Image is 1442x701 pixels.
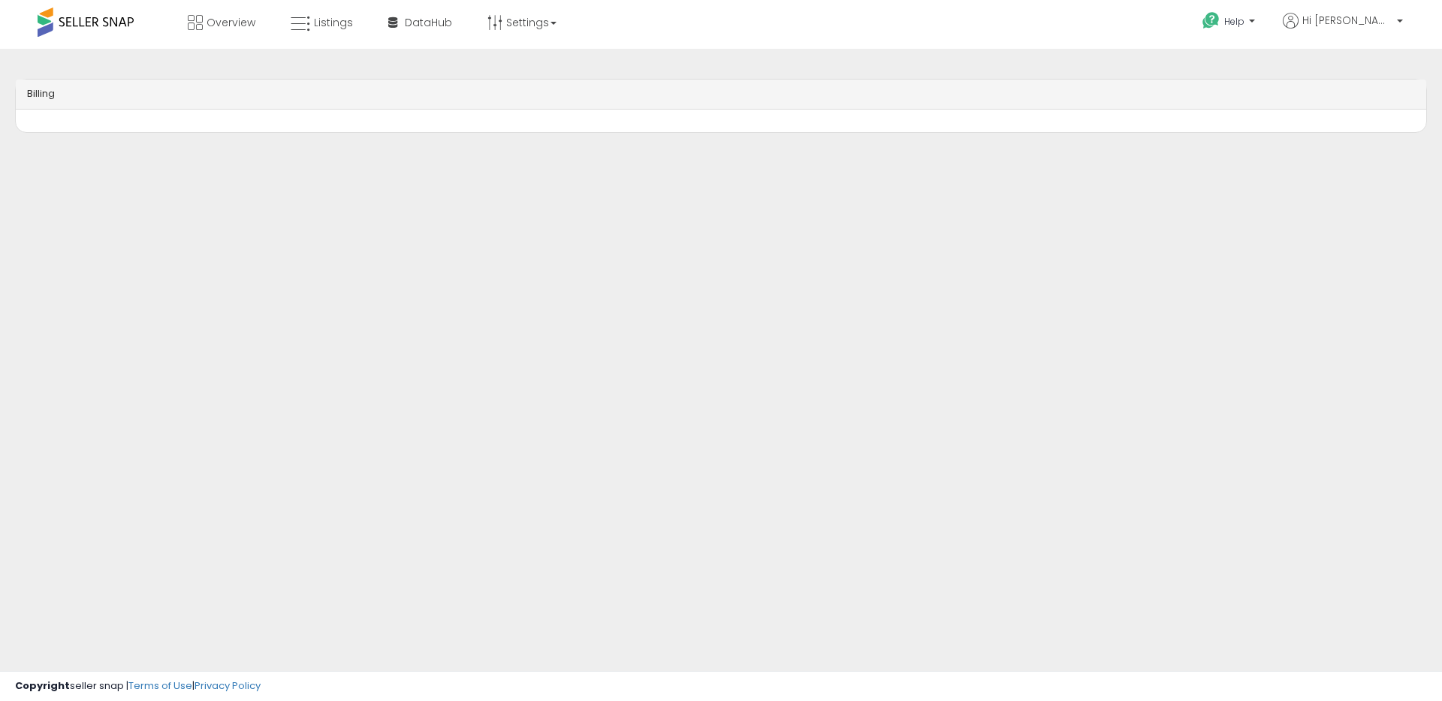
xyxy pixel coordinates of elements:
[128,678,192,693] a: Terms of Use
[1202,11,1220,30] i: Get Help
[15,679,261,693] div: seller snap | |
[1283,13,1403,47] a: Hi [PERSON_NAME]
[1224,15,1244,28] span: Help
[314,15,353,30] span: Listings
[195,678,261,693] a: Privacy Policy
[405,15,452,30] span: DataHub
[15,678,70,693] strong: Copyright
[1302,13,1392,28] span: Hi [PERSON_NAME]
[16,80,1426,110] div: Billing
[207,15,255,30] span: Overview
